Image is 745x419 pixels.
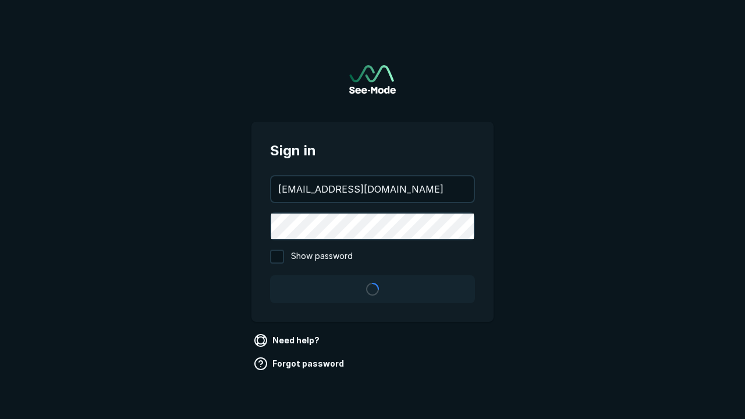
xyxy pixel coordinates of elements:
input: your@email.com [271,176,474,202]
a: Forgot password [251,354,349,373]
span: Sign in [270,140,475,161]
a: Need help? [251,331,324,350]
img: See-Mode Logo [349,65,396,94]
a: Go to sign in [349,65,396,94]
span: Show password [291,250,353,264]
